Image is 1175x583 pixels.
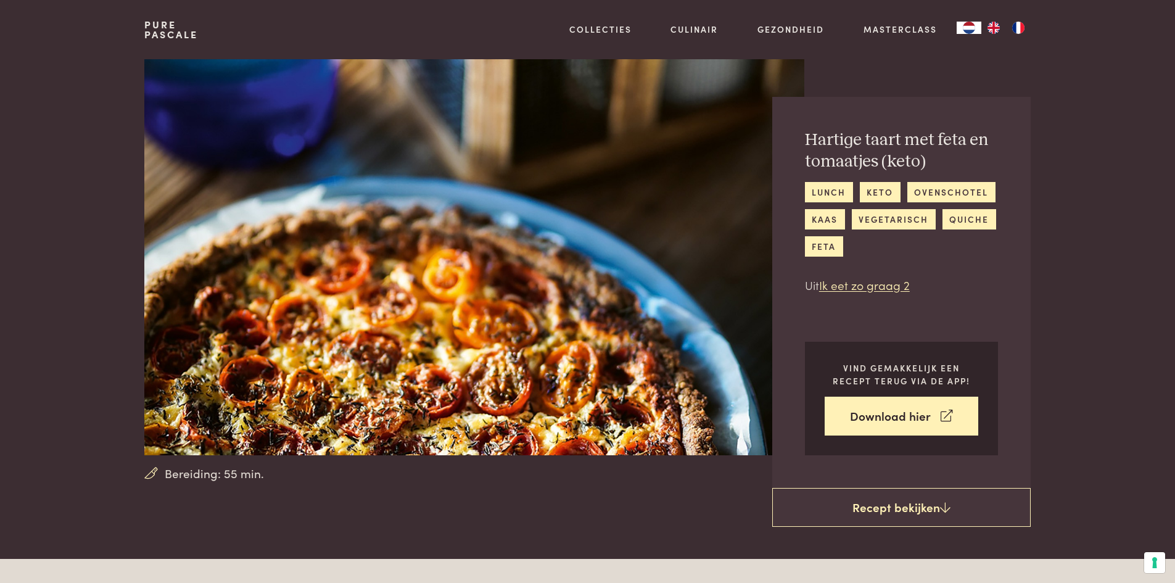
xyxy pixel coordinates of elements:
[805,182,853,202] a: lunch
[852,209,936,229] a: vegetarisch
[957,22,981,34] a: NL
[825,397,978,436] a: Download hier
[907,182,996,202] a: ovenschotel
[805,276,998,294] p: Uit
[942,209,996,229] a: quiche
[670,23,718,36] a: Culinair
[860,182,901,202] a: keto
[864,23,937,36] a: Masterclass
[819,276,910,293] a: Ik eet zo graag 2
[144,20,198,39] a: PurePascale
[1144,552,1165,573] button: Uw voorkeuren voor toestemming voor trackingtechnologieën
[957,22,1031,34] aside: Language selected: Nederlands
[805,236,843,257] a: feta
[805,209,845,229] a: kaas
[569,23,632,36] a: Collecties
[165,465,264,482] span: Bereiding: 55 min.
[144,59,804,455] img: Hartige taart met feta en tomaatjes (keto)
[757,23,824,36] a: Gezondheid
[981,22,1031,34] ul: Language list
[981,22,1006,34] a: EN
[772,488,1031,527] a: Recept bekijken
[825,362,978,387] p: Vind gemakkelijk een recept terug via de app!
[1006,22,1031,34] a: FR
[957,22,981,34] div: Language
[805,130,998,172] h2: Hartige taart met feta en tomaatjes (keto)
